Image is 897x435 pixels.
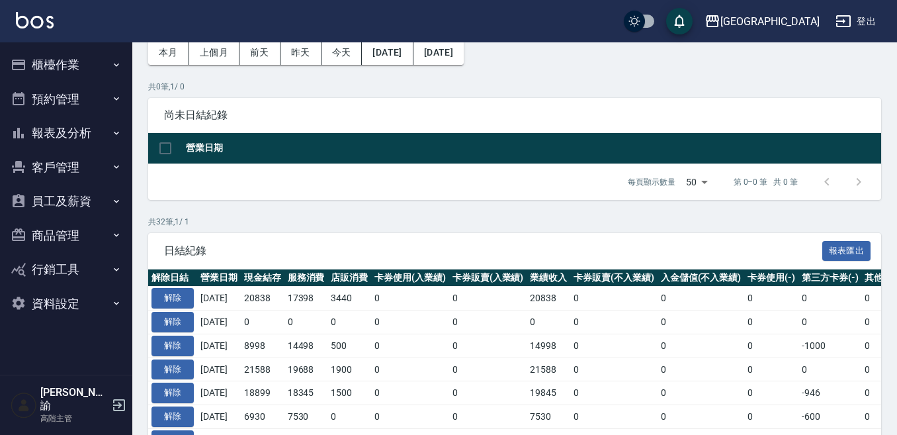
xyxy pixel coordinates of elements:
td: 0 [371,311,449,334]
td: 0 [449,381,527,405]
td: 1500 [327,381,371,405]
td: 0 [570,287,658,311]
button: 解除 [151,360,194,380]
td: [DATE] [197,405,241,429]
td: 18899 [241,381,284,405]
p: 高階主管 [40,412,108,424]
span: 尚未日結紀錄 [164,109,865,122]
button: 解除 [151,312,194,332]
td: 0 [284,311,328,334]
button: 解除 [151,383,194,403]
td: 0 [371,287,449,311]
td: 19845 [527,381,570,405]
div: [GEOGRAPHIC_DATA] [720,13,820,30]
a: 報表匯出 [822,244,871,256]
td: 0 [527,311,570,334]
button: 客戶管理 [5,150,127,185]
button: [GEOGRAPHIC_DATA] [699,8,825,35]
th: 店販消費 [327,269,371,287]
button: 前天 [239,40,280,65]
button: 今天 [321,40,363,65]
td: 0 [449,358,527,381]
td: 6930 [241,405,284,429]
button: 登出 [830,9,881,34]
th: 第三方卡券(-) [798,269,862,287]
td: 500 [327,334,371,358]
td: [DATE] [197,287,241,311]
td: 0 [744,405,798,429]
th: 卡券使用(入業績) [371,269,449,287]
p: 共 0 筆, 1 / 0 [148,81,881,93]
td: -1000 [798,334,862,358]
button: 上個月 [189,40,239,65]
td: 0 [371,334,449,358]
td: 1900 [327,358,371,381]
td: 0 [449,334,527,358]
td: 21588 [527,358,570,381]
td: 0 [744,287,798,311]
td: 0 [744,358,798,381]
td: -600 [798,405,862,429]
td: [DATE] [197,334,241,358]
td: 0 [570,358,658,381]
button: 商品管理 [5,218,127,253]
td: 0 [449,405,527,429]
td: 0 [658,287,745,311]
th: 業績收入 [527,269,570,287]
th: 卡券販賣(入業績) [449,269,527,287]
td: 0 [371,358,449,381]
td: 0 [658,381,745,405]
td: 0 [744,311,798,334]
button: 解除 [151,336,194,356]
button: 報表匯出 [822,241,871,262]
td: 0 [744,334,798,358]
td: 0 [658,358,745,381]
button: 解除 [151,288,194,309]
th: 營業日期 [183,133,881,164]
td: 14498 [284,334,328,358]
button: 行銷工具 [5,252,127,287]
td: 0 [658,405,745,429]
td: 8998 [241,334,284,358]
td: 21588 [241,358,284,381]
td: 0 [570,311,658,334]
td: 7530 [284,405,328,429]
td: 0 [798,311,862,334]
th: 營業日期 [197,269,241,287]
td: 20838 [527,287,570,311]
p: 每頁顯示數量 [628,176,675,188]
span: 日結紀錄 [164,244,822,258]
td: 17398 [284,287,328,311]
th: 卡券使用(-) [744,269,798,287]
th: 服務消費 [284,269,328,287]
td: 18345 [284,381,328,405]
th: 卡券販賣(不入業績) [570,269,658,287]
button: 資料設定 [5,287,127,321]
td: 0 [570,334,658,358]
th: 現金結存 [241,269,284,287]
td: [DATE] [197,358,241,381]
td: 0 [449,311,527,334]
button: 昨天 [280,40,321,65]
td: 0 [798,358,862,381]
th: 入金儲值(不入業績) [658,269,745,287]
p: 共 32 筆, 1 / 1 [148,216,881,228]
button: [DATE] [413,40,464,65]
td: [DATE] [197,381,241,405]
button: 預約管理 [5,82,127,117]
button: 解除 [151,407,194,427]
td: 0 [570,381,658,405]
button: 本月 [148,40,189,65]
td: 0 [658,311,745,334]
td: 0 [570,405,658,429]
td: 20838 [241,287,284,311]
td: 0 [241,311,284,334]
td: 0 [327,405,371,429]
td: 14998 [527,334,570,358]
td: 7530 [527,405,570,429]
button: [DATE] [362,40,413,65]
div: 50 [681,164,712,200]
td: 0 [658,334,745,358]
button: 櫃檯作業 [5,48,127,82]
button: 員工及薪資 [5,184,127,218]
